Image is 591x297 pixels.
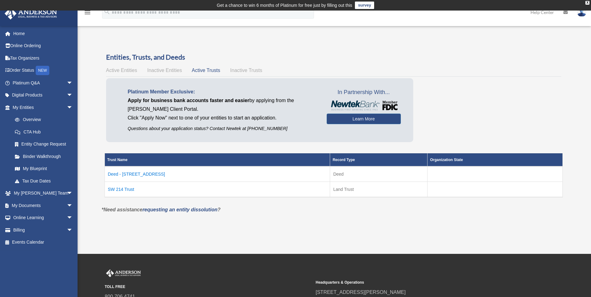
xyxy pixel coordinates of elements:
td: Deed [330,166,428,182]
a: Online Learningarrow_drop_down [4,212,82,224]
span: arrow_drop_down [67,101,79,114]
a: Events Calendar [4,236,82,249]
th: Trust Name [105,153,330,166]
a: My Documentsarrow_drop_down [4,199,82,212]
td: Land Trust [330,182,428,197]
span: In Partnership With... [327,88,401,97]
a: Platinum Q&Aarrow_drop_down [4,77,82,89]
a: Binder Walkthrough [9,150,79,163]
div: NEW [36,66,49,75]
div: Get a chance to win 6 months of Platinum for free just by filling out this [217,2,352,9]
span: Active Trusts [192,68,220,73]
a: menu [84,11,91,16]
img: NewtekBankLogoSM.png [330,101,398,110]
a: Digital Productsarrow_drop_down [4,89,82,101]
a: My Blueprint [9,163,79,175]
span: arrow_drop_down [67,224,79,236]
div: close [585,1,589,5]
a: Entity Change Request [9,138,79,151]
small: Headquarters & Operations [316,279,522,286]
span: Inactive Trusts [230,68,262,73]
small: TOLL FREE [105,284,311,290]
a: Order StatusNEW [4,64,82,77]
a: requesting an entity dissolution [142,207,217,212]
i: search [104,8,110,15]
td: SW 214 Trust [105,182,330,197]
span: arrow_drop_down [67,187,79,200]
p: Questions about your application status? Contact Newtek at [PHONE_NUMBER] [128,125,317,133]
a: Overview [9,114,76,126]
td: Deed - [STREET_ADDRESS] [105,166,330,182]
span: arrow_drop_down [67,89,79,102]
i: menu [84,9,91,16]
th: Organization State [428,153,562,166]
em: *Need assistance ? [102,207,221,212]
p: Click "Apply Now" next to one of your entities to start an application. [128,114,317,122]
span: Inactive Entities [147,68,182,73]
span: Active Entities [106,68,137,73]
a: Learn More [327,114,401,124]
a: survey [355,2,374,9]
a: Online Ordering [4,40,82,52]
span: arrow_drop_down [67,199,79,212]
a: Tax Due Dates [9,175,79,187]
th: Record Type [330,153,428,166]
span: arrow_drop_down [67,77,79,89]
span: arrow_drop_down [67,212,79,224]
a: My Entitiesarrow_drop_down [4,101,79,114]
a: Home [4,27,82,40]
h3: Entities, Trusts, and Deeds [106,52,561,62]
p: Platinum Member Exclusive: [128,88,317,96]
a: Tax Organizers [4,52,82,64]
a: CTA Hub [9,126,79,138]
img: Anderson Advisors Platinum Portal [105,269,142,277]
img: User Pic [577,8,586,17]
span: Apply for business bank accounts faster and easier [128,98,249,103]
p: by applying from the [PERSON_NAME] Client Portal. [128,96,317,114]
a: [STREET_ADDRESS][PERSON_NAME] [316,290,406,295]
a: My [PERSON_NAME] Teamarrow_drop_down [4,187,82,200]
img: Anderson Advisors Platinum Portal [3,7,59,20]
a: Billingarrow_drop_down [4,224,82,236]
